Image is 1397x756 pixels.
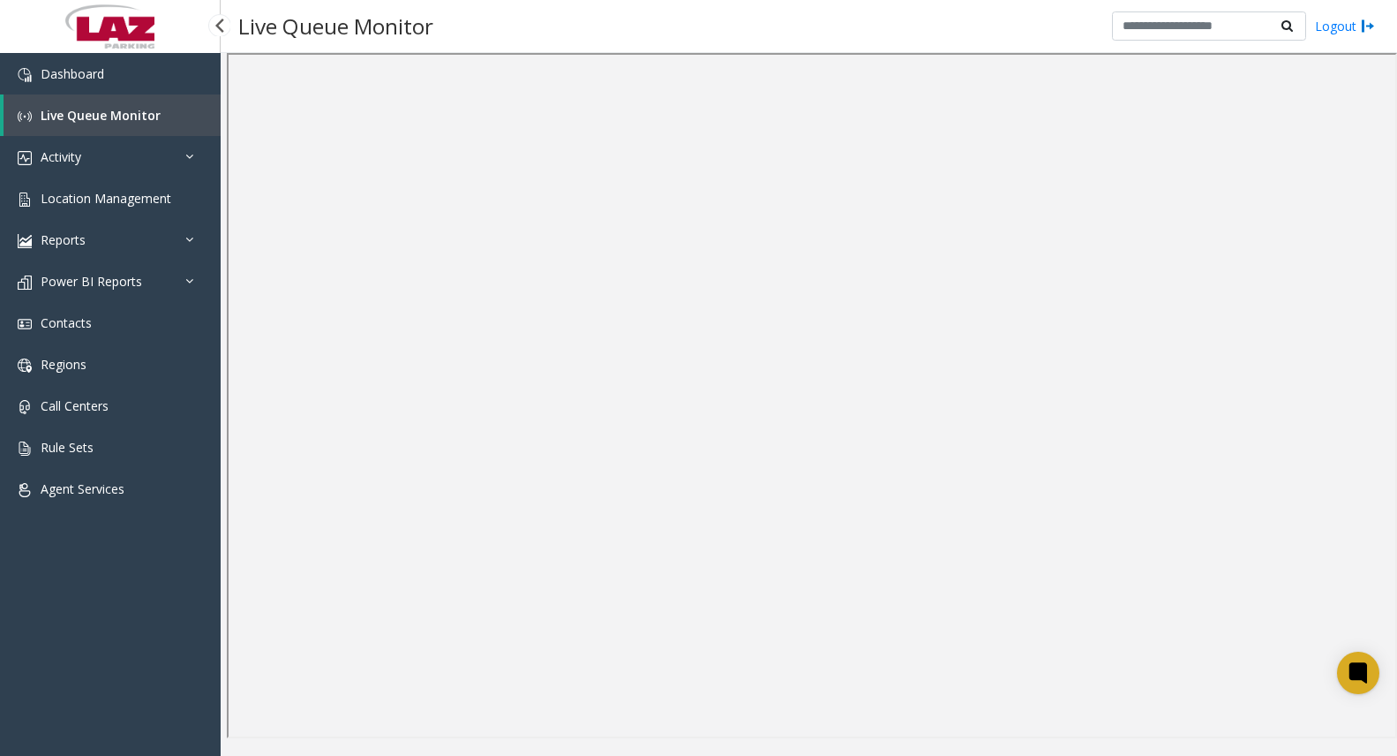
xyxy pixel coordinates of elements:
[41,356,86,373] span: Regions
[1315,17,1375,35] a: Logout
[229,4,442,48] h3: Live Queue Monitor
[41,480,124,497] span: Agent Services
[41,273,142,290] span: Power BI Reports
[41,397,109,414] span: Call Centers
[18,151,32,165] img: 'icon'
[41,314,92,331] span: Contacts
[18,193,32,207] img: 'icon'
[18,483,32,497] img: 'icon'
[41,190,171,207] span: Location Management
[18,442,32,456] img: 'icon'
[18,359,32,373] img: 'icon'
[41,148,81,165] span: Activity
[1361,17,1375,35] img: logout
[18,276,32,290] img: 'icon'
[18,400,32,414] img: 'icon'
[41,231,86,248] span: Reports
[18,68,32,82] img: 'icon'
[41,107,161,124] span: Live Queue Monitor
[41,439,94,456] span: Rule Sets
[41,65,104,82] span: Dashboard
[18,234,32,248] img: 'icon'
[18,110,32,124] img: 'icon'
[4,94,221,136] a: Live Queue Monitor
[18,317,32,331] img: 'icon'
